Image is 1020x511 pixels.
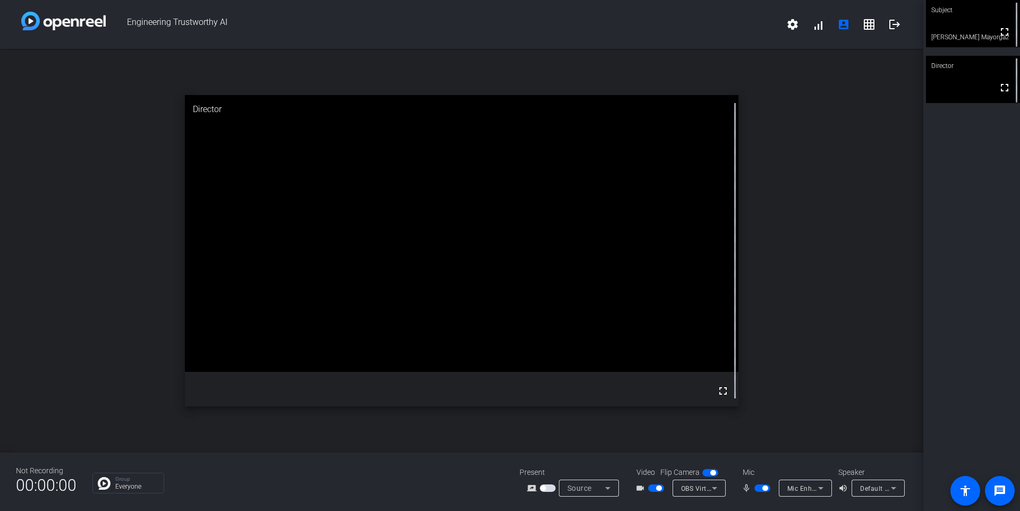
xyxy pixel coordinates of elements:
mat-icon: grid_on [863,18,875,31]
div: Speaker [838,467,902,478]
span: Flip Camera [660,467,700,478]
mat-icon: accessibility [959,484,972,497]
img: white-gradient.svg [21,12,106,30]
mat-icon: videocam_outline [635,482,648,495]
mat-icon: screen_share_outline [527,482,540,495]
div: Mic [732,467,838,478]
button: signal_cellular_alt [805,12,831,37]
div: Not Recording [16,465,76,476]
span: Source [567,484,592,492]
span: Engineering Trustworthy AI [106,12,780,37]
mat-icon: fullscreen [998,25,1011,38]
span: Mic Enhancer Pass-Thru (Virtual) [787,484,890,492]
mat-icon: logout [888,18,901,31]
p: Group [115,476,158,482]
mat-icon: message [993,484,1006,497]
div: Director [185,95,739,124]
mat-icon: settings [786,18,799,31]
img: Chat Icon [98,477,110,490]
div: Director [926,56,1020,76]
mat-icon: account_box [837,18,850,31]
p: Everyone [115,483,158,490]
mat-icon: fullscreen [717,385,729,397]
mat-icon: volume_up [838,482,851,495]
span: Default - WF-1000XM5 (Bluetooth) [860,484,967,492]
mat-icon: fullscreen [998,81,1011,94]
div: Present [520,467,626,478]
mat-icon: mic_none [742,482,754,495]
span: Video [636,467,655,478]
span: OBS Virtual Camera [681,484,743,492]
span: 00:00:00 [16,472,76,498]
